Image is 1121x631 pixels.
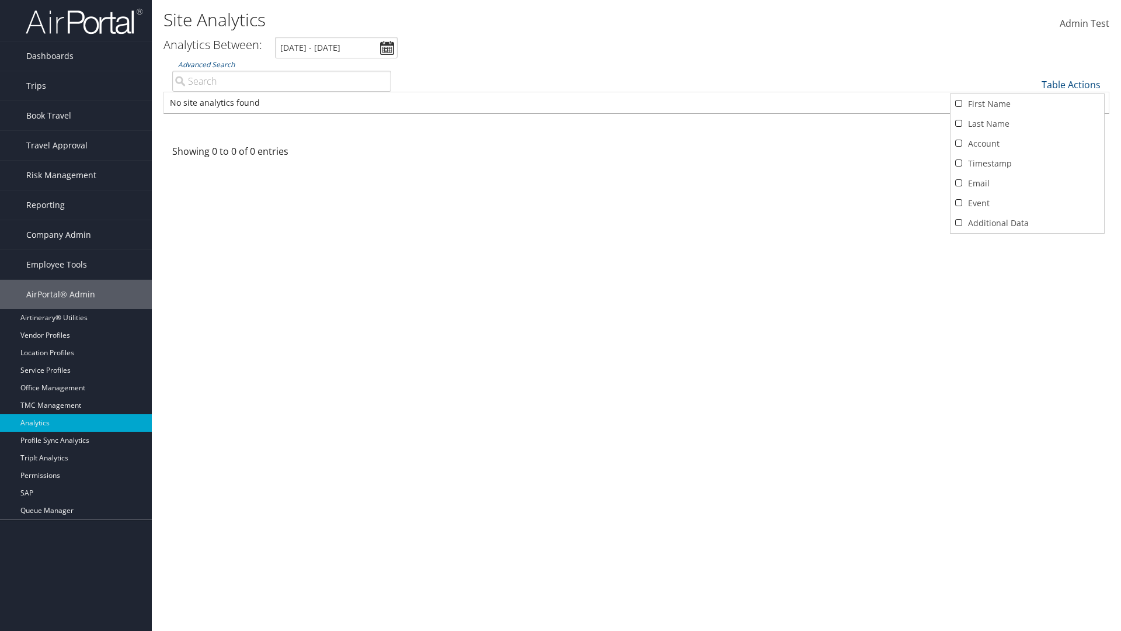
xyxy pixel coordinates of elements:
span: Company Admin [26,220,91,249]
span: Reporting [26,190,65,220]
img: airportal-logo.png [26,8,142,35]
span: Risk Management [26,161,96,190]
a: Last Name [951,114,1104,134]
a: Email [951,174,1104,193]
span: Employee Tools [26,250,87,279]
a: First Name [951,94,1104,114]
span: Book Travel [26,101,71,130]
a: Timestamp [951,154,1104,174]
a: Additional Data [951,213,1104,233]
span: AirPortal® Admin [26,280,95,309]
span: Dashboards [26,41,74,71]
span: Trips [26,71,46,100]
span: Travel Approval [26,131,88,160]
a: Event [951,193,1104,213]
a: Account [951,134,1104,154]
